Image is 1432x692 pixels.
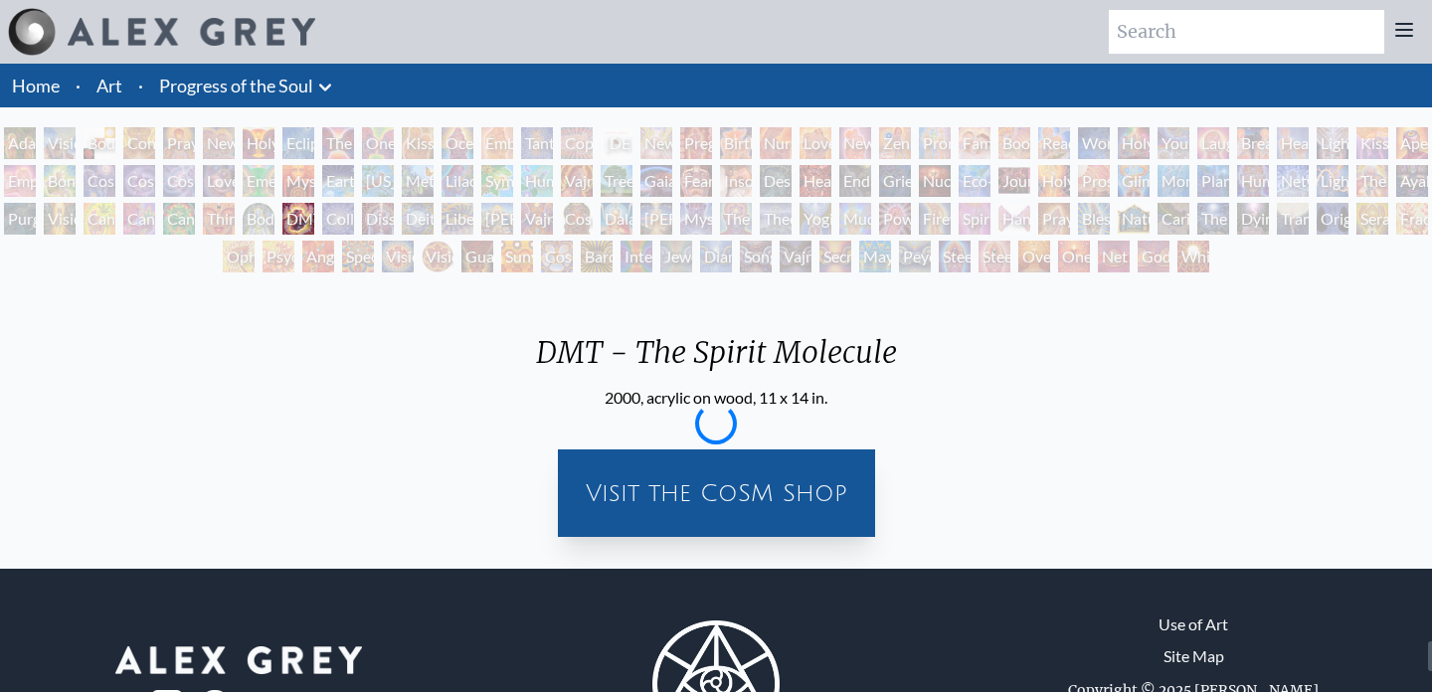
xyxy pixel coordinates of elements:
div: The Seer [720,203,752,235]
div: Symbiosis: Gall Wasp & Oak Tree [481,165,513,197]
div: Eco-Atlas [959,165,990,197]
div: Tree & Person [601,165,632,197]
div: Glimpsing the Empyrean [1118,165,1150,197]
div: [US_STATE] Song [362,165,394,197]
div: Endarkenment [839,165,871,197]
div: Net of Being [1098,241,1130,272]
div: Deities & Demons Drinking from the Milky Pool [402,203,434,235]
div: The Kiss [322,127,354,159]
div: Laughing Man [1197,127,1229,159]
div: The Soul Finds It's Way [1197,203,1229,235]
div: Vision Crystal [382,241,414,272]
div: Contemplation [123,127,155,159]
div: Firewalking [919,203,951,235]
div: Dalai Lama [601,203,632,235]
div: Yogi & the Möbius Sphere [800,203,831,235]
li: · [68,64,89,107]
div: Nursing [760,127,792,159]
div: Body/Mind as a Vibratory Field of Energy [243,203,274,235]
div: Caring [1158,203,1189,235]
div: [PERSON_NAME] [481,203,513,235]
div: Copulating [561,127,593,159]
div: Humming Bird [521,165,553,197]
div: Song of Vajra Being [740,241,772,272]
div: Godself [1138,241,1169,272]
div: Emerald Grail [243,165,274,197]
div: Newborn [640,127,672,159]
div: Prostration [1078,165,1110,197]
div: Lightworker [1317,165,1348,197]
div: Boo-boo [998,127,1030,159]
div: Cosmic Artist [123,165,155,197]
div: Tantra [521,127,553,159]
div: Zena Lotus [879,127,911,159]
div: Visionary Origin of Language [44,127,76,159]
a: Home [12,75,60,96]
div: Dissectional Art for Tool's Lateralus CD [362,203,394,235]
div: Cosmic [DEMOGRAPHIC_DATA] [561,203,593,235]
div: Secret Writing Being [819,241,851,272]
div: Original Face [1317,203,1348,235]
div: Psychomicrograph of a Fractal Paisley Cherub Feather Tip [263,241,294,272]
div: Vajra Guru [521,203,553,235]
div: New Man New Woman [203,127,235,159]
div: Diamond Being [700,241,732,272]
div: Ophanic Eyelash [223,241,255,272]
div: Mudra [839,203,871,235]
div: Love Circuit [800,127,831,159]
div: Liberation Through Seeing [442,203,473,235]
div: One [1058,241,1090,272]
div: Monochord [1158,165,1189,197]
div: Steeplehead 1 [939,241,971,272]
div: Spectral Lotus [342,241,374,272]
div: Ocean of Love Bliss [442,127,473,159]
div: Body, Mind, Spirit [84,127,115,159]
div: Peyote Being [899,241,931,272]
div: Young & Old [1158,127,1189,159]
div: Metamorphosis [402,165,434,197]
div: Spirit Animates the Flesh [959,203,990,235]
div: Vision [PERSON_NAME] [422,241,453,272]
div: DMT - The Spirit Molecule [520,334,913,386]
div: Gaia [640,165,672,197]
div: Hands that See [998,203,1030,235]
div: Blessing Hand [1078,203,1110,235]
div: Nature of Mind [1118,203,1150,235]
div: Power to the Peaceful [879,203,911,235]
div: Holy Fire [1038,165,1070,197]
div: Jewel Being [660,241,692,272]
div: Bond [44,165,76,197]
div: Bardo Being [581,241,613,272]
div: Healing [1277,127,1309,159]
div: Promise [919,127,951,159]
div: Mysteriosa 2 [282,165,314,197]
div: 2000, acrylic on wood, 11 x 14 in. [520,386,913,410]
div: Embracing [481,127,513,159]
div: Guardian of Infinite Vision [461,241,493,272]
div: Interbeing [621,241,652,272]
div: Transfiguration [1277,203,1309,235]
div: Holy Grail [243,127,274,159]
div: Mystic Eye [680,203,712,235]
div: White Light [1177,241,1209,272]
div: Holy Family [1118,127,1150,159]
div: Lightweaver [1317,127,1348,159]
div: Aperture [1396,127,1428,159]
div: The Shulgins and their Alchemical Angels [1356,165,1388,197]
div: DMT - The Spirit Molecule [282,203,314,235]
div: Human Geometry [1237,165,1269,197]
div: Praying Hands [1038,203,1070,235]
li: · [130,64,151,107]
div: [DEMOGRAPHIC_DATA] Embryo [601,127,632,159]
div: Planetary Prayers [1197,165,1229,197]
div: Seraphic Transport Docking on the Third Eye [1356,203,1388,235]
div: Cosmic Lovers [163,165,195,197]
div: Ayahuasca Visitation [1396,165,1428,197]
div: Cannabis Mudra [84,203,115,235]
div: Cosmic Elf [541,241,573,272]
div: Empowerment [4,165,36,197]
div: Vajra Being [780,241,811,272]
div: Reading [1038,127,1070,159]
div: Sunyata [501,241,533,272]
div: Love is a Cosmic Force [203,165,235,197]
